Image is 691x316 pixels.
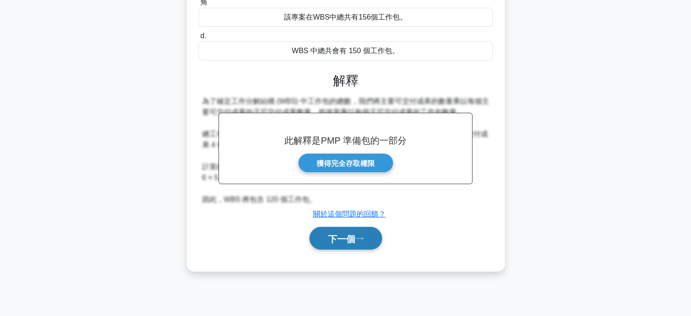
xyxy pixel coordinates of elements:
[202,130,488,149] font: 總工作包數 = 6 個主要可交付成果 × 每個可交付成果 5 個子可交付成果 × 每個子可交付成果 4 個工作包。
[202,163,239,171] font: 計算結果：
[202,97,489,116] font: 為了確定工作分解結構 (WBS) 中工作包的總數，我們將主要可交付成果的數量乘以每個主要可交付成果的子可交付成果數量，然後再乘以每個子可交付成果的工作包數量。
[313,210,386,218] a: 關於這個問題的回饋？
[200,32,206,40] font: d.
[284,13,407,21] font: 該專案在WBS中總共有156個工作包。
[202,196,317,203] font: 因此，WBS 將包含 120 個工作包。
[292,47,399,55] font: WBS 中總共會有 150 個工作包。
[309,227,382,250] button: 下一個
[328,234,355,244] font: 下一個
[298,153,393,173] a: 獲得完全存取權限
[202,174,290,181] font: 6 × 5 × 4 = 120 個工作包。
[333,74,358,88] font: 解釋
